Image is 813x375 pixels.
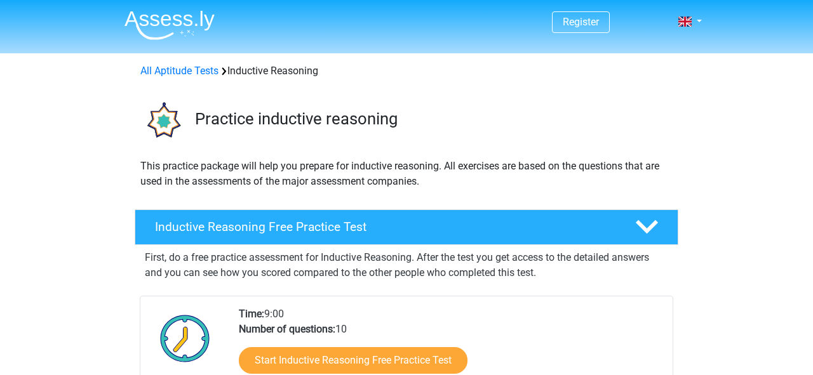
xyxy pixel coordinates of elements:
div: Inductive Reasoning [135,63,678,79]
a: Register [563,16,599,28]
a: All Aptitude Tests [140,65,218,77]
img: inductive reasoning [135,94,189,148]
b: Number of questions: [239,323,335,335]
p: This practice package will help you prepare for inductive reasoning. All exercises are based on t... [140,159,673,189]
img: Assessly [124,10,215,40]
a: Inductive Reasoning Free Practice Test [130,209,683,245]
img: Clock [153,306,217,370]
h3: Practice inductive reasoning [195,109,668,129]
h4: Inductive Reasoning Free Practice Test [155,220,615,234]
p: First, do a free practice assessment for Inductive Reasoning. After the test you get access to th... [145,250,668,280]
a: Start Inductive Reasoning Free Practice Test [239,347,467,374]
b: Time: [239,308,264,320]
